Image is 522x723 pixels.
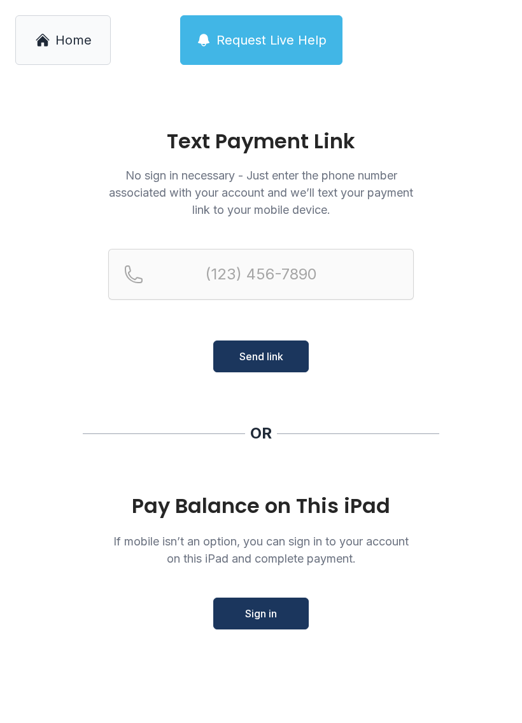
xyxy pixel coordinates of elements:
[55,31,92,49] span: Home
[239,349,283,364] span: Send link
[250,423,272,444] div: OR
[108,131,414,151] h1: Text Payment Link
[108,249,414,300] input: Reservation phone number
[108,495,414,517] div: Pay Balance on This iPad
[216,31,327,49] span: Request Live Help
[108,167,414,218] p: No sign in necessary - Just enter the phone number associated with your account and we’ll text yo...
[108,533,414,567] p: If mobile isn’t an option, you can sign in to your account on this iPad and complete payment.
[245,606,277,621] span: Sign in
